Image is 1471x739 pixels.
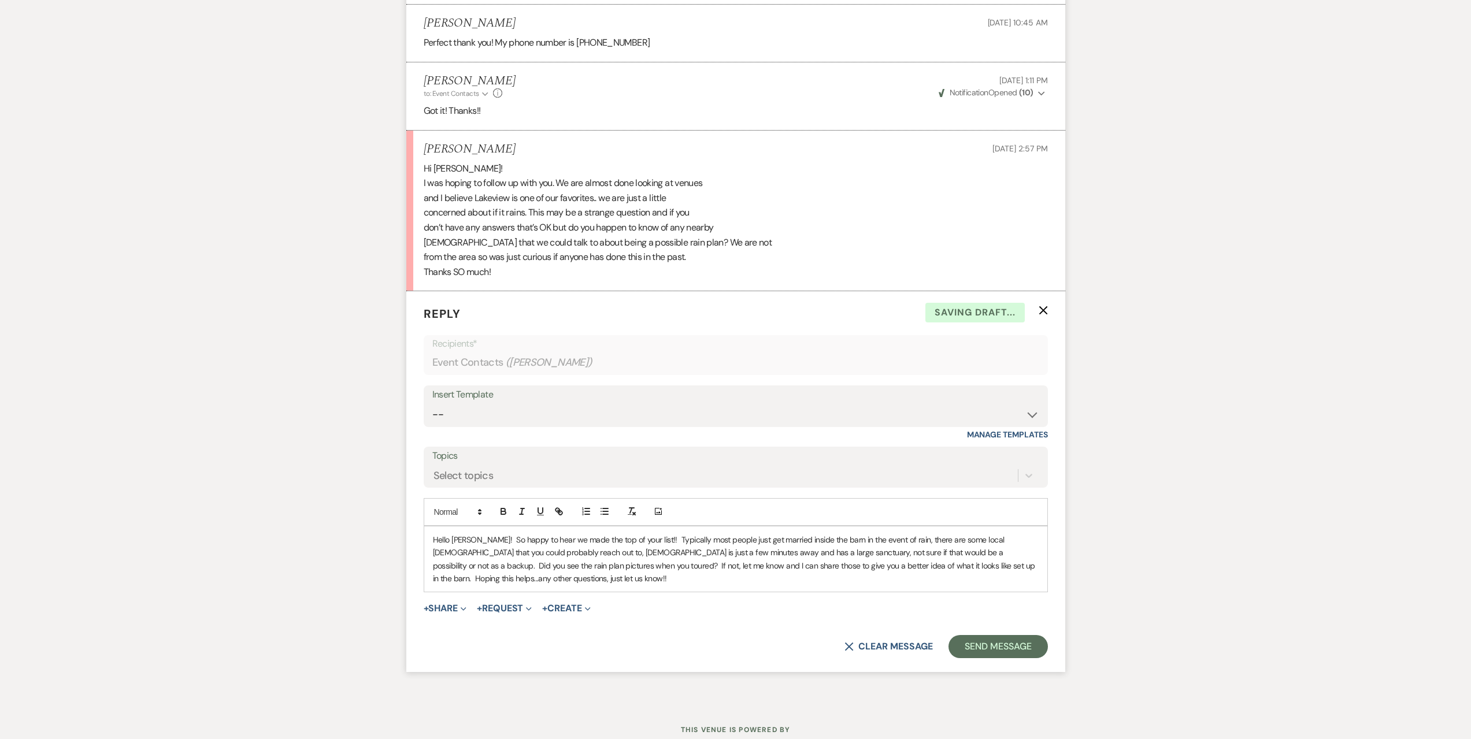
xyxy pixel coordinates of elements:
[424,161,1048,280] div: Hi [PERSON_NAME]! I was hoping to follow up with you. We are almost done looking at venues and I ...
[432,387,1039,403] div: Insert Template
[424,88,490,99] button: to: Event Contacts
[432,448,1039,465] label: Topics
[937,87,1047,99] button: NotificationOpened (10)
[967,429,1048,440] a: Manage Templates
[424,604,429,613] span: +
[424,89,479,98] span: to: Event Contacts
[432,336,1039,351] p: Recipients*
[948,635,1047,658] button: Send Message
[999,75,1047,86] span: [DATE] 1:11 PM
[477,604,532,613] button: Request
[992,143,1047,154] span: [DATE] 2:57 PM
[542,604,547,613] span: +
[925,303,1025,322] span: Saving draft...
[542,604,590,613] button: Create
[424,74,516,88] h5: [PERSON_NAME]
[506,355,592,370] span: ( [PERSON_NAME] )
[844,642,932,651] button: Clear message
[424,306,461,321] span: Reply
[424,142,516,157] h5: [PERSON_NAME]
[988,17,1048,28] span: [DATE] 10:45 AM
[1019,87,1033,98] strong: ( 10 )
[950,87,988,98] span: Notification
[424,604,467,613] button: Share
[424,103,1048,118] p: Got it! Thanks!!
[432,351,1039,374] div: Event Contacts
[939,87,1033,98] span: Opened
[433,533,1039,585] p: Hello [PERSON_NAME]! So happy to hear we made the top of your list!! Typically most people just g...
[433,467,494,483] div: Select topics
[424,16,516,31] h5: [PERSON_NAME]
[477,604,482,613] span: +
[424,35,1048,50] div: Perfect thank you! My phone number is [PHONE_NUMBER]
